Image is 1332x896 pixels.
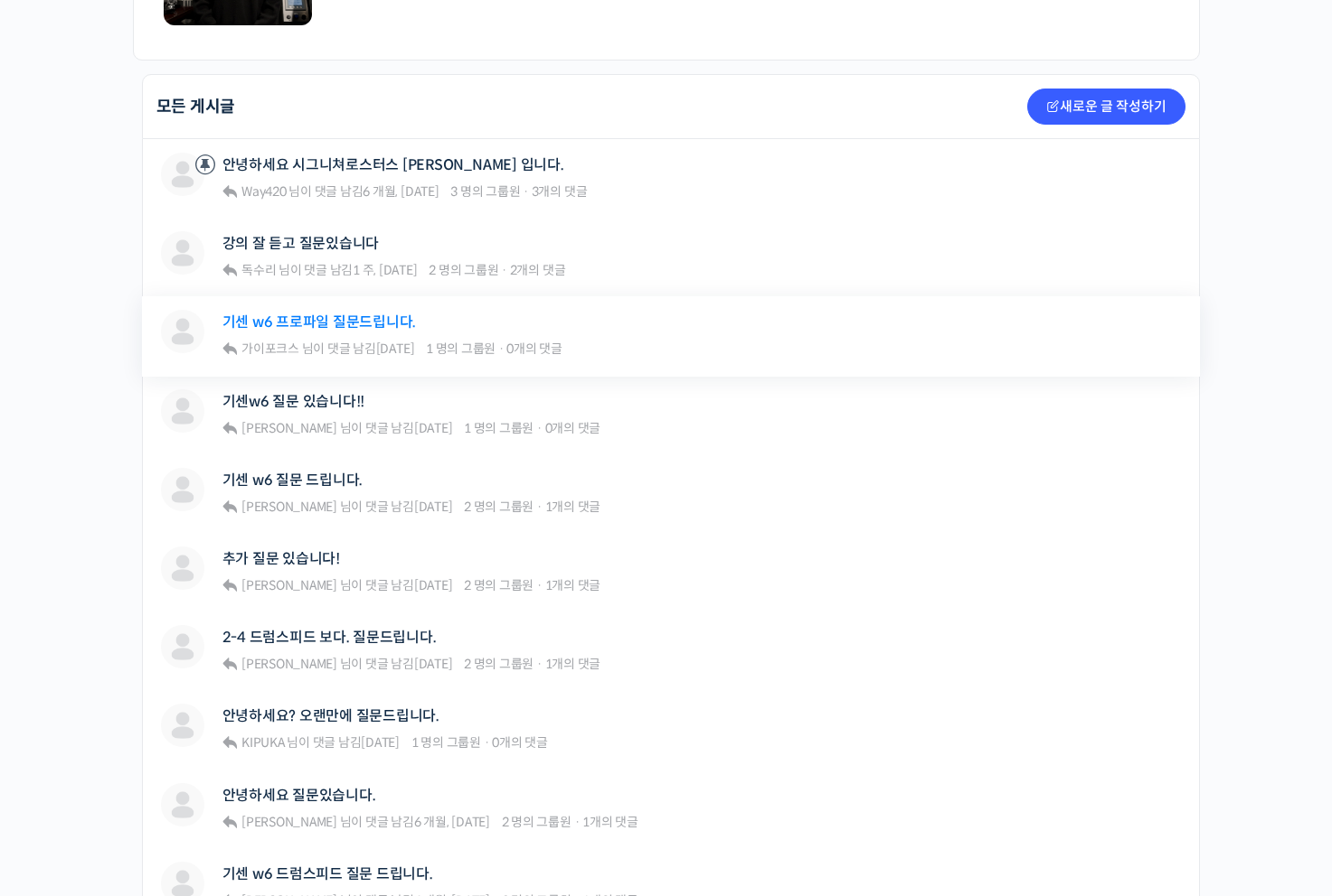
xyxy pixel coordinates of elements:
[241,183,287,200] span: Way420
[119,573,233,618] a: 대화
[239,656,452,672] span: 님이 댓글 남김
[239,183,439,200] span: 님이 댓글 남김
[241,734,285,751] span: KIPUKA
[241,577,337,593] span: [PERSON_NAME]
[239,734,284,751] a: KIPUKA
[484,734,490,751] span: ·
[429,262,498,278] span: 2 명의 그룹원
[536,656,543,672] span: ·
[501,262,507,278] span: ·
[239,420,452,436] span: 님이 댓글 남김
[464,577,534,593] span: 2 명의 그룹원
[498,341,505,357] span: ·
[545,656,601,672] span: 1개의 댓글
[464,656,534,672] span: 2 명의 그룹원
[222,471,364,489] a: 기센 w6 질문 드립니다.
[523,183,529,200] span: ·
[510,262,566,278] span: 2개의 댓글
[239,262,417,278] span: 님이 댓글 남김
[545,420,601,436] span: 0개의 댓글
[426,341,496,357] span: 1 명의 그룹원
[222,787,376,804] a: 안녕하세요 질문있습니다.
[241,262,276,278] span: 독수리
[414,814,490,830] a: 6 개월, [DATE]
[239,420,337,436] a: [PERSON_NAME]
[536,577,543,593] span: ·
[241,420,337,436] span: [PERSON_NAME]
[376,341,415,357] a: [DATE]
[574,814,581,830] span: ·
[222,235,380,252] a: 강의 잘 듣고 질문있습니다
[361,734,400,751] a: [DATE]
[239,341,414,357] span: 님이 댓글 남김
[239,814,337,830] a: [PERSON_NAME]
[156,98,236,115] h2: 모든 게시글
[239,183,286,200] a: Way420
[241,499,337,515] span: [PERSON_NAME]
[233,573,347,618] a: 설정
[582,814,638,830] span: 1개의 댓글
[222,707,439,724] a: 안녕하세요? 오랜만에 질문드립니다.
[464,420,534,436] span: 1 명의 그룹원
[5,573,119,618] a: 홈
[222,629,437,646] a: 2-4 드럼스피드 보다. 질문드립니다.
[239,814,490,830] span: 님이 댓글 남김
[545,577,601,593] span: 1개의 댓글
[239,577,452,593] span: 님이 댓글 남김
[239,734,400,751] span: 님이 댓글 남김
[239,341,299,357] a: 가이포크스
[241,341,299,357] span: 가이포크스
[1027,89,1186,125] a: 새로운 글 작성하기
[241,814,337,830] span: [PERSON_NAME]
[532,183,588,200] span: 3개의 댓글
[414,656,453,672] a: [DATE]
[492,734,548,751] span: 0개의 댓글
[414,420,453,436] a: [DATE]
[279,600,301,614] span: 설정
[450,183,520,200] span: 3 명의 그룹원
[353,262,417,278] a: 1 주, [DATE]
[411,734,481,751] span: 1 명의 그룹원
[57,600,68,614] span: 홈
[222,156,564,173] a: 안녕하세요 시그니쳐로스터스 [PERSON_NAME] 입니다.
[545,499,601,515] span: 1개의 댓글
[241,656,337,672] span: [PERSON_NAME]
[222,313,417,331] a: 기센 w6 프로파일 질문드립니다.
[165,601,187,615] span: 대화
[536,499,543,515] span: ·
[502,814,572,830] span: 2 명의 그룹원
[239,262,276,278] a: 독수리
[239,499,452,515] span: 님이 댓글 남김
[363,183,439,200] a: 6 개월, [DATE]
[222,393,365,410] a: 기센w6 질문 있습니다!!
[222,865,433,882] a: 기센 w6 드럼스피드 질문 드립니다.
[414,577,453,593] a: [DATE]
[222,550,340,567] a: 추가 질문 있습니다!
[239,577,337,593] a: [PERSON_NAME]
[506,341,562,357] span: 0개의 댓글
[239,656,337,672] a: [PERSON_NAME]
[536,420,543,436] span: ·
[414,499,453,515] a: [DATE]
[464,499,534,515] span: 2 명의 그룹원
[239,499,337,515] a: [PERSON_NAME]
